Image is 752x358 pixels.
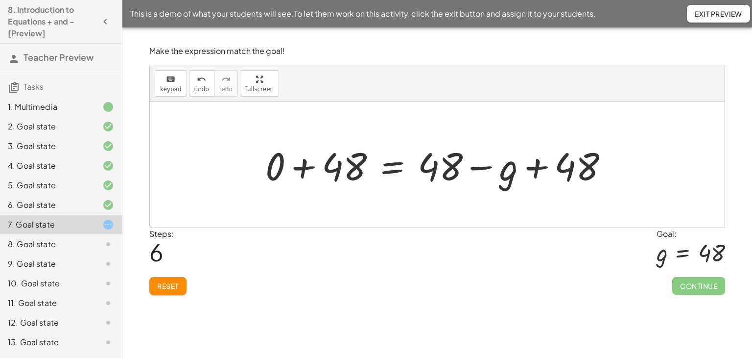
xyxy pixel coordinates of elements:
i: Task not started. [102,238,114,250]
button: fullscreen [240,70,279,97]
div: 3. Goal state [8,140,87,152]
p: Make the expression match the goal! [149,46,725,57]
label: Steps: [149,229,174,239]
span: redo [219,86,233,93]
span: 6 [149,237,164,267]
i: Task not started. [102,297,114,309]
button: undoundo [189,70,214,97]
span: keypad [160,86,182,93]
div: 1. Multimedia [8,101,87,113]
i: undo [197,74,206,85]
i: Task not started. [102,317,114,329]
div: 11. Goal state [8,297,87,309]
span: fullscreen [245,86,274,93]
button: keyboardkeypad [155,70,187,97]
i: Task finished and correct. [102,179,114,191]
i: Task not started. [102,258,114,270]
i: Task started. [102,219,114,230]
div: 4. Goal state [8,160,87,172]
div: 10. Goal state [8,278,87,289]
span: Tasks [23,81,44,92]
span: Reset [157,281,179,290]
span: Teacher Preview [23,51,94,63]
i: Task finished and correct. [102,199,114,211]
div: 5. Goal state [8,179,87,191]
div: 2. Goal state [8,121,87,132]
div: 8. Goal state [8,238,87,250]
i: Task finished and correct. [102,121,114,132]
div: 13. Goal state [8,336,87,348]
i: keyboard [166,74,175,85]
button: Exit Preview [687,5,750,23]
span: This is a demo of what your students will see. To let them work on this activity, click the exit ... [130,8,596,20]
i: Task not started. [102,278,114,289]
div: 7. Goal state [8,219,87,230]
div: 9. Goal state [8,258,87,270]
div: Goal: [657,228,725,240]
button: redoredo [214,70,238,97]
i: Task not started. [102,336,114,348]
i: Task finished. [102,101,114,113]
button: Reset [149,277,187,295]
h4: 8. Introduction to Equations + and - [Preview] [8,4,96,39]
div: 12. Goal state [8,317,87,329]
span: Exit Preview [695,9,742,18]
i: Task finished and correct. [102,140,114,152]
div: 6. Goal state [8,199,87,211]
span: undo [194,86,209,93]
i: Task finished and correct. [102,160,114,172]
i: redo [221,74,231,85]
